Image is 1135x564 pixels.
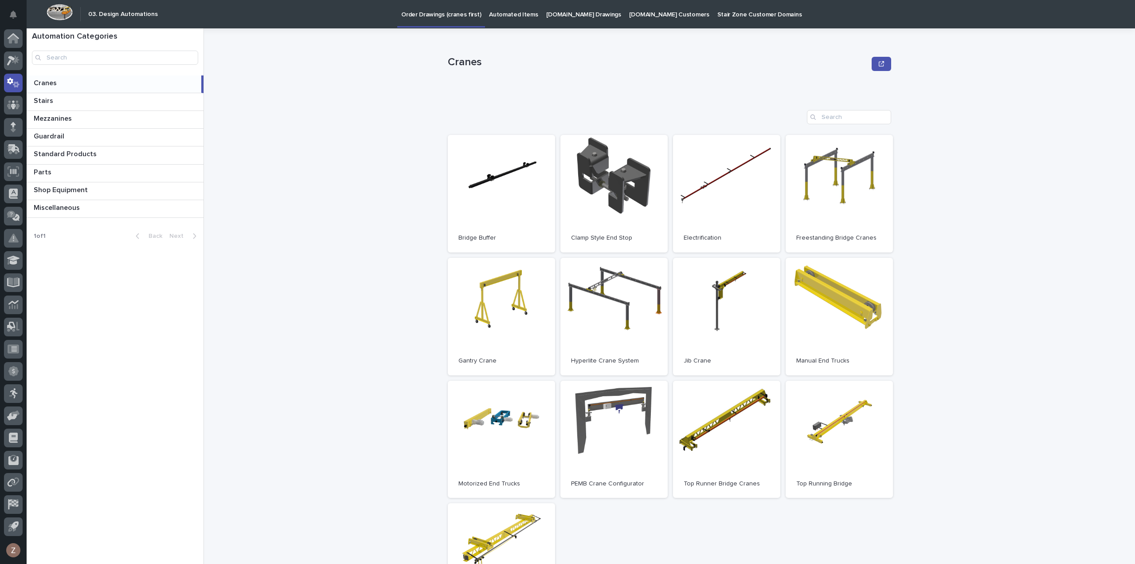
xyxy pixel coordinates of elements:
p: Standard Products [34,148,98,158]
a: Top Running Bridge [786,381,893,498]
a: CranesCranes [27,75,204,93]
button: users-avatar [4,541,23,560]
a: PEMB Crane Configurator [560,381,668,498]
img: Workspace Logo [47,4,73,20]
p: Stairs [34,95,55,105]
p: PEMB Crane Configurator [571,480,657,488]
a: Gantry Crane [448,258,555,375]
input: Search [807,110,891,124]
a: Jib Crane [673,258,780,375]
p: Cranes [34,77,59,87]
p: Freestanding Bridge Cranes [796,234,882,242]
span: Back [143,233,162,239]
p: Clamp Style End Stop [571,234,657,242]
a: Top Runner Bridge Cranes [673,381,780,498]
a: Hyperlite Crane System [560,258,668,375]
p: Bridge Buffer [458,234,544,242]
a: PartsParts [27,165,204,182]
button: Back [129,232,166,240]
p: Top Runner Bridge Cranes [684,480,770,488]
a: Bridge Buffer [448,135,555,252]
a: Manual End Trucks [786,258,893,375]
h1: Automation Categories [32,32,198,42]
p: Electrification [684,234,770,242]
div: Notifications [11,11,23,25]
a: Motorized End Trucks [448,381,555,498]
p: Hyperlite Crane System [571,357,657,365]
a: GuardrailGuardrail [27,129,204,146]
a: Clamp Style End Stop [560,135,668,252]
a: Electrification [673,135,780,252]
p: Parts [34,166,53,177]
p: Miscellaneous [34,202,82,212]
p: Shop Equipment [34,184,90,194]
a: Freestanding Bridge Cranes [786,135,893,252]
a: MiscellaneousMiscellaneous [27,200,204,218]
p: Cranes [448,56,868,69]
a: Shop EquipmentShop Equipment [27,182,204,200]
h2: 03. Design Automations [88,11,158,18]
p: Guardrail [34,130,66,141]
p: Manual End Trucks [796,357,882,365]
button: Notifications [4,5,23,24]
a: StairsStairs [27,93,204,111]
p: Mezzanines [34,113,74,123]
button: Next [166,232,204,240]
p: Top Running Bridge [796,480,882,488]
p: 1 of 1 [27,225,53,247]
a: Standard ProductsStandard Products [27,146,204,164]
a: MezzaninesMezzanines [27,111,204,129]
span: Next [169,233,189,239]
p: Jib Crane [684,357,770,365]
p: Gantry Crane [458,357,544,365]
p: Motorized End Trucks [458,480,544,488]
input: Search [32,51,198,65]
